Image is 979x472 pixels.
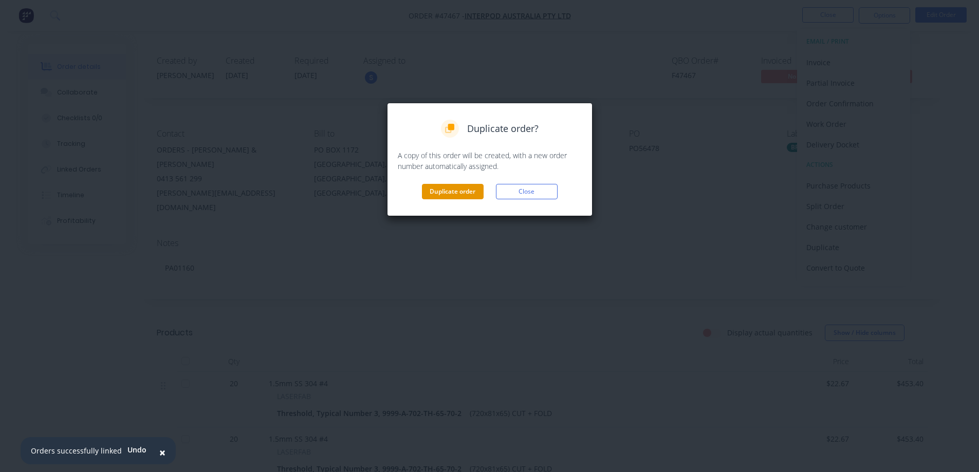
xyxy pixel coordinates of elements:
[149,440,176,465] button: Close
[398,150,582,172] p: A copy of this order will be created, with a new order number automatically assigned.
[122,442,152,458] button: Undo
[422,184,484,199] button: Duplicate order
[496,184,558,199] button: Close
[159,445,165,460] span: ×
[467,122,539,136] span: Duplicate order?
[31,445,122,456] div: Orders successfully linked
